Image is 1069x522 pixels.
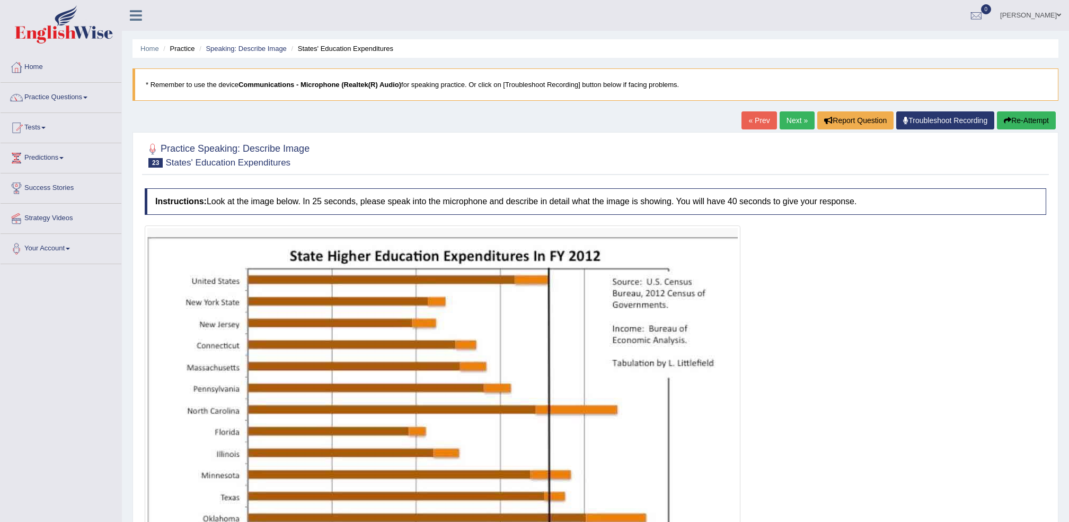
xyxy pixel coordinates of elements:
a: Success Stories [1,173,121,200]
small: States' Education Expenditures [165,158,290,168]
h2: Practice Speaking: Describe Image [145,141,310,168]
button: Re-Attempt [997,111,1056,129]
span: 23 [148,158,163,168]
a: Strategy Videos [1,204,121,230]
a: Speaking: Describe Image [206,45,286,53]
h4: Look at the image below. In 25 seconds, please speak into the microphone and describe in detail w... [145,188,1046,215]
b: Communications - Microphone (Realtek(R) Audio) [238,81,401,89]
a: Practice Questions [1,83,121,109]
button: Report Question [817,111,894,129]
span: 0 [981,4,992,14]
li: States' Education Expenditures [288,43,393,54]
a: Predictions [1,143,121,170]
a: Troubleshoot Recording [896,111,994,129]
a: Next » [780,111,815,129]
li: Practice [161,43,195,54]
a: Tests [1,113,121,140]
a: « Prev [741,111,776,129]
blockquote: * Remember to use the device for speaking practice. Or click on [Troubleshoot Recording] button b... [132,68,1058,101]
b: Instructions: [155,197,207,206]
a: Home [1,53,121,79]
a: Home [140,45,159,53]
a: Your Account [1,234,121,260]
